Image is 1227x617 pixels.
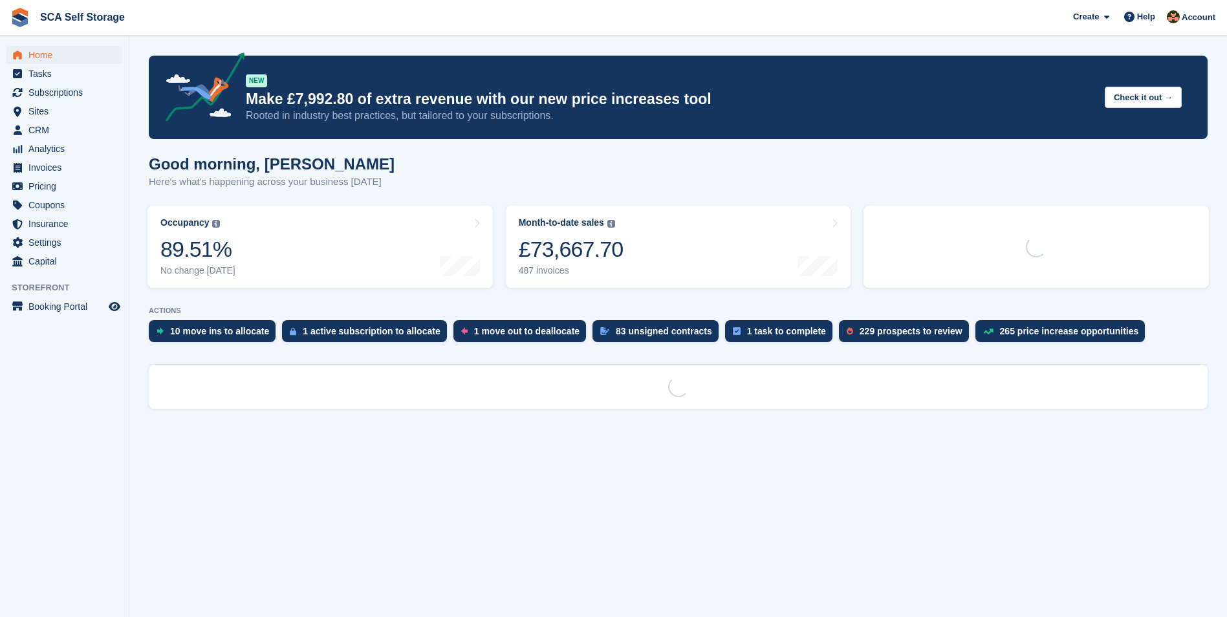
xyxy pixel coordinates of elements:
a: 10 move ins to allocate [149,320,282,349]
a: menu [6,121,122,139]
img: move_ins_to_allocate_icon-fdf77a2bb77ea45bf5b3d319d69a93e2d87916cf1d5bf7949dd705db3b84f3ca.svg [157,327,164,335]
span: Booking Portal [28,298,106,316]
span: Insurance [28,215,106,233]
span: Settings [28,233,106,252]
img: prospect-51fa495bee0391a8d652442698ab0144808aea92771e9ea1ae160a38d050c398.svg [847,327,853,335]
div: 1 task to complete [747,326,826,336]
div: 1 move out to deallocate [474,326,580,336]
div: 10 move ins to allocate [170,326,269,336]
span: Storefront [12,281,129,294]
img: active_subscription_to_allocate_icon-d502201f5373d7db506a760aba3b589e785aa758c864c3986d89f69b8ff3... [290,327,296,336]
span: Analytics [28,140,106,158]
a: Preview store [107,299,122,314]
div: No change [DATE] [160,265,235,276]
a: menu [6,252,122,270]
span: Capital [28,252,106,270]
a: menu [6,215,122,233]
img: move_outs_to_deallocate_icon-f764333ba52eb49d3ac5e1228854f67142a1ed5810a6f6cc68b1a99e826820c5.svg [461,327,468,335]
a: Occupancy 89.51% No change [DATE] [147,206,493,288]
span: Home [28,46,106,64]
div: Occupancy [160,217,209,228]
a: SCA Self Storage [35,6,130,28]
p: Rooted in industry best practices, but tailored to your subscriptions. [246,109,1094,123]
span: Subscriptions [28,83,106,102]
div: 487 invoices [519,265,624,276]
p: Here's what's happening across your business [DATE] [149,175,395,189]
span: Help [1137,10,1155,23]
a: 1 move out to deallocate [453,320,592,349]
img: price_increase_opportunities-93ffe204e8149a01c8c9dc8f82e8f89637d9d84a8eef4429ea346261dce0b2c0.svg [983,329,994,334]
a: Month-to-date sales £73,667.70 487 invoices [506,206,851,288]
a: menu [6,196,122,214]
a: menu [6,83,122,102]
span: Invoices [28,158,106,177]
a: 83 unsigned contracts [592,320,725,349]
div: 265 price increase opportunities [1000,326,1139,336]
div: 229 prospects to review [860,326,962,336]
img: stora-icon-8386f47178a22dfd0bd8f6a31ec36ba5ce8667c1dd55bd0f319d3a0aa187defe.svg [10,8,30,27]
p: ACTIONS [149,307,1208,315]
a: 265 price increase opportunities [975,320,1152,349]
a: menu [6,65,122,83]
img: task-75834270c22a3079a89374b754ae025e5fb1db73e45f91037f5363f120a921f8.svg [733,327,741,335]
span: Create [1073,10,1099,23]
div: £73,667.70 [519,236,624,263]
img: contract_signature_icon-13c848040528278c33f63329250d36e43548de30e8caae1d1a13099fd9432cc5.svg [600,327,609,335]
a: 1 task to complete [725,320,839,349]
span: Coupons [28,196,106,214]
span: Pricing [28,177,106,195]
span: Tasks [28,65,106,83]
img: price-adjustments-announcement-icon-8257ccfd72463d97f412b2fc003d46551f7dbcb40ab6d574587a9cd5c0d94... [155,52,245,126]
button: Check it out → [1105,87,1182,108]
h1: Good morning, [PERSON_NAME] [149,155,395,173]
span: Account [1182,11,1215,24]
a: 229 prospects to review [839,320,975,349]
a: 1 active subscription to allocate [282,320,453,349]
a: menu [6,177,122,195]
a: menu [6,102,122,120]
a: menu [6,233,122,252]
img: Sarah Race [1167,10,1180,23]
div: 89.51% [160,236,235,263]
a: menu [6,298,122,316]
div: NEW [246,74,267,87]
a: menu [6,140,122,158]
a: menu [6,46,122,64]
span: CRM [28,121,106,139]
p: Make £7,992.80 of extra revenue with our new price increases tool [246,90,1094,109]
span: Sites [28,102,106,120]
div: 83 unsigned contracts [616,326,712,336]
img: icon-info-grey-7440780725fd019a000dd9b08b2336e03edf1995a4989e88bcd33f0948082b44.svg [212,220,220,228]
div: Month-to-date sales [519,217,604,228]
a: menu [6,158,122,177]
div: 1 active subscription to allocate [303,326,440,336]
img: icon-info-grey-7440780725fd019a000dd9b08b2336e03edf1995a4989e88bcd33f0948082b44.svg [607,220,615,228]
